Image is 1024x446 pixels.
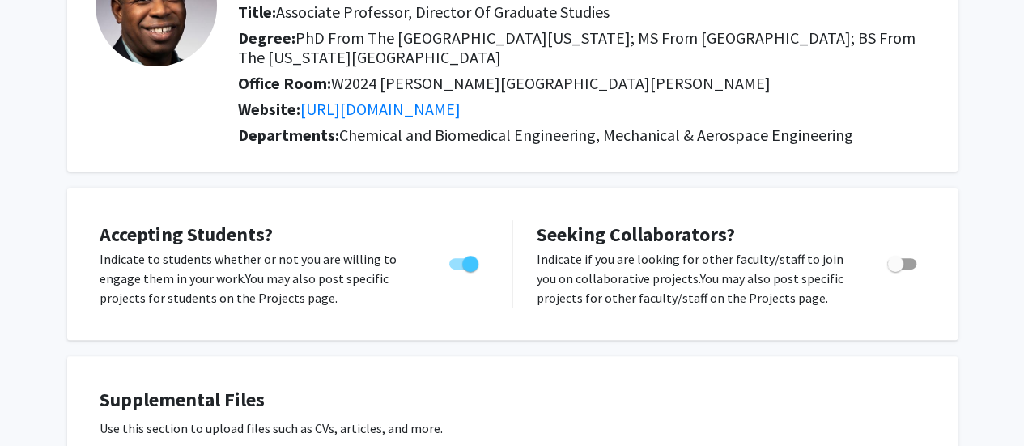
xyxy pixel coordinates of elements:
span: Seeking Collaborators? [537,222,735,247]
p: Indicate to students whether or not you are willing to engage them in your work. You may also pos... [100,249,419,308]
a: Opens in a new tab [300,99,461,119]
h2: Departments: [226,125,941,145]
iframe: Chat [12,373,69,434]
h4: Supplemental Files [100,389,925,412]
h2: Website: [238,100,928,119]
h2: Degree: [238,28,928,67]
p: Indicate if you are looking for other faculty/staff to join you on collaborative projects. You ma... [537,249,856,308]
span: Accepting Students? [100,222,273,247]
h2: Office Room: [238,74,928,93]
div: Toggle [881,249,925,274]
span: Associate Professor, Director Of Graduate Studies [276,2,610,22]
span: W2024 [PERSON_NAME][GEOGRAPHIC_DATA][PERSON_NAME] [331,73,771,93]
p: Use this section to upload files such as CVs, articles, and more. [100,418,925,438]
span: Chemical and Biomedical Engineering, Mechanical & Aerospace Engineering [339,125,853,145]
span: PhD From The [GEOGRAPHIC_DATA][US_STATE]; MS From [GEOGRAPHIC_DATA]; BS From The [US_STATE][GEOGR... [238,28,916,67]
h2: Title: [238,2,928,22]
div: Toggle [443,249,487,274]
